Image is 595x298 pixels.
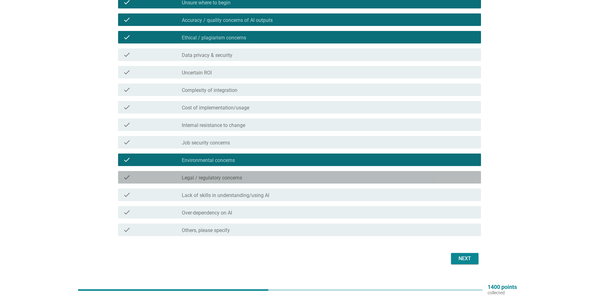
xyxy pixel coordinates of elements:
label: Data privacy & security [182,52,232,58]
i: check [123,86,131,93]
label: Over-dependency on AI [182,210,232,216]
label: Environmental concerns [182,157,235,164]
i: check [123,209,131,216]
label: Uncertain ROI [182,70,212,76]
label: Ethical / plagiarism concerns [182,35,246,41]
label: Complexity of integration [182,87,237,93]
i: check [123,104,131,111]
label: Lack of skills in understanding/using AI [182,192,269,199]
label: Job security concerns [182,140,230,146]
button: Next [451,253,478,264]
i: check [123,156,131,164]
i: check [123,51,131,58]
i: check [123,16,131,23]
i: check [123,174,131,181]
i: check [123,191,131,199]
label: Cost of implementation/usage [182,105,249,111]
i: check [123,68,131,76]
label: Legal / regulatory concerns [182,175,242,181]
i: check [123,121,131,129]
label: Others, please specify [182,227,230,234]
label: Internal resistance to change [182,122,245,129]
i: check [123,33,131,41]
i: check [123,226,131,234]
div: Next [456,255,474,262]
label: Accuracy / quality concerns of AI outputs [182,17,273,23]
p: collected [488,290,517,295]
i: check [123,139,131,146]
p: 1400 points [488,284,517,290]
